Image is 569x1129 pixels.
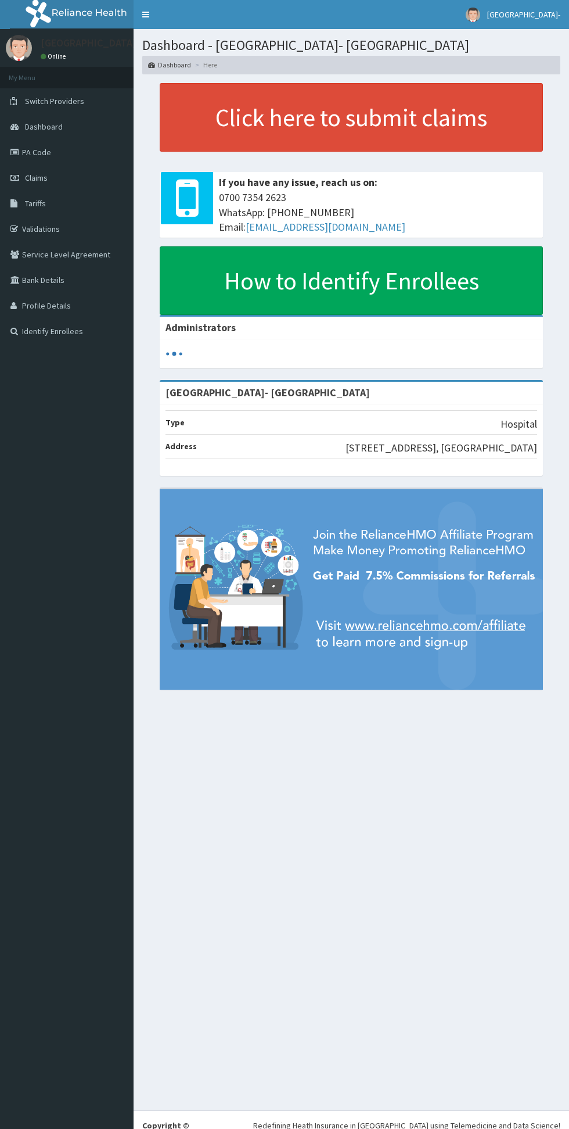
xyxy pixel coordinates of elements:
img: User Image [466,8,480,22]
strong: [GEOGRAPHIC_DATA]- [GEOGRAPHIC_DATA] [165,386,370,399]
span: Dashboard [25,121,63,132]
b: If you have any issue, reach us on: [219,175,377,189]
span: Tariffs [25,198,46,209]
p: [STREET_ADDRESS], [GEOGRAPHIC_DATA] [345,440,537,456]
b: Address [165,441,197,451]
a: Dashboard [148,60,191,70]
span: 0700 7354 2623 WhatsApp: [PHONE_NUMBER] Email: [219,190,537,235]
svg: audio-loading [165,345,183,363]
a: How to Identify Enrollees [160,246,543,315]
b: Administrators [165,321,236,334]
span: Switch Providers [25,96,84,106]
img: provider-team-banner.png [160,489,543,690]
a: Click here to submit claims [160,83,543,152]
p: [GEOGRAPHIC_DATA]- [41,38,140,48]
span: Claims [25,173,48,183]
a: [EMAIL_ADDRESS][DOMAIN_NAME] [246,220,405,234]
li: Here [192,60,217,70]
b: Type [165,417,185,428]
p: Hospital [500,417,537,432]
span: [GEOGRAPHIC_DATA]- [487,9,560,20]
a: Online [41,52,69,60]
h1: Dashboard - [GEOGRAPHIC_DATA]- [GEOGRAPHIC_DATA] [142,38,560,53]
img: User Image [6,35,32,61]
